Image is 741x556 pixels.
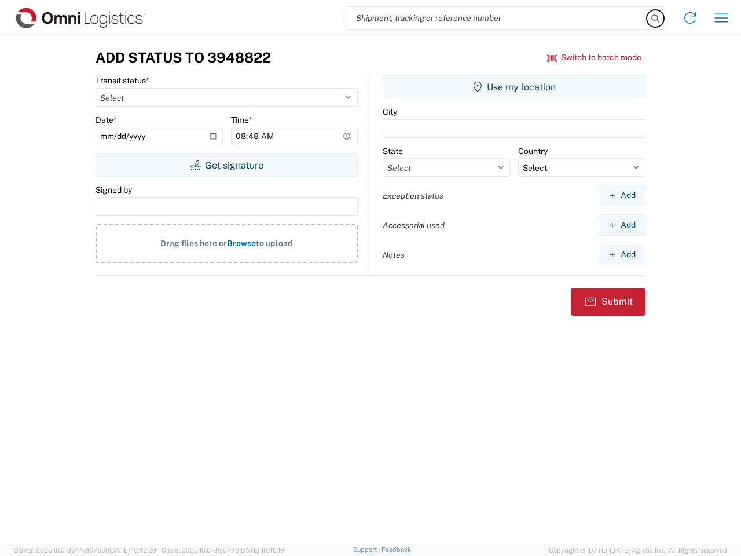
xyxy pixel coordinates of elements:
[96,49,271,66] h3: Add Status to 3948822
[599,214,645,236] button: Add
[96,75,149,86] label: Transit status
[96,185,132,195] label: Signed by
[599,244,645,265] button: Add
[96,153,358,177] button: Get signature
[239,547,284,554] span: [DATE] 10:40:19
[571,288,645,316] button: Submit
[547,48,641,67] button: Switch to batch mode
[109,547,156,554] span: [DATE] 10:42:29
[381,546,411,553] a: Feedback
[96,115,117,125] label: Date
[383,250,405,260] label: Notes
[353,546,382,553] a: Support
[347,7,647,29] input: Shipment, tracking or reference number
[599,185,645,206] button: Add
[383,107,397,117] label: City
[231,115,252,125] label: Time
[256,239,293,248] span: to upload
[383,191,443,201] label: Exception status
[14,547,156,554] span: Server: 2025.16.0-9544af67660
[549,545,727,555] span: Copyright © [DATE]-[DATE] Agistix Inc., All Rights Reserved
[383,146,403,156] label: State
[383,75,645,98] button: Use my location
[383,220,445,231] label: Accessorial used
[160,239,227,248] span: Drag files here or
[227,239,256,248] span: Browse
[162,547,284,554] span: Client: 2025.16.0-8fc0770
[518,146,548,156] label: Country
